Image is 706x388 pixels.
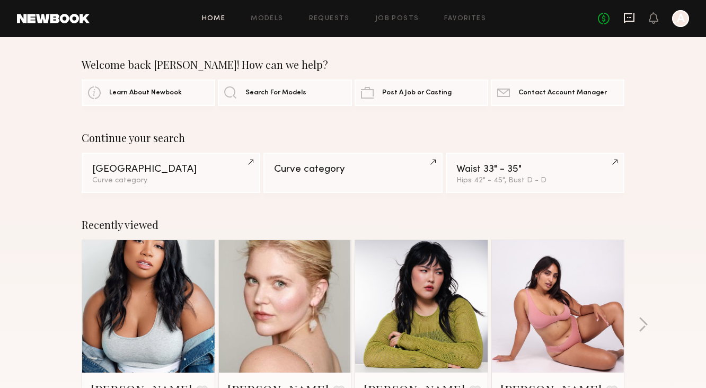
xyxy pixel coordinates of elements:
a: Learn About Newbook [82,80,215,106]
span: Learn About Newbook [109,90,182,96]
div: Waist 33" - 35" [456,164,614,174]
a: Favorites [444,15,486,22]
div: Welcome back [PERSON_NAME]! How can we help? [82,58,624,71]
span: Contact Account Manager [518,90,607,96]
a: A [672,10,689,27]
a: [GEOGRAPHIC_DATA]Curve category [82,153,260,193]
div: Curve category [274,164,431,174]
a: Post A Job or Casting [355,80,488,106]
div: Curve category [92,177,250,184]
a: Curve category [263,153,442,193]
a: Search For Models [218,80,351,106]
div: Hips 42" - 45", Bust D - D [456,177,614,184]
div: [GEOGRAPHIC_DATA] [92,164,250,174]
a: Contact Account Manager [491,80,624,106]
a: Requests [309,15,350,22]
a: Waist 33" - 35"Hips 42" - 45", Bust D - D [446,153,624,193]
a: Job Posts [375,15,419,22]
a: Models [251,15,283,22]
a: Home [202,15,226,22]
span: Search For Models [245,90,306,96]
span: Post A Job or Casting [382,90,452,96]
div: Continue your search [82,131,624,144]
div: Recently viewed [82,218,624,231]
